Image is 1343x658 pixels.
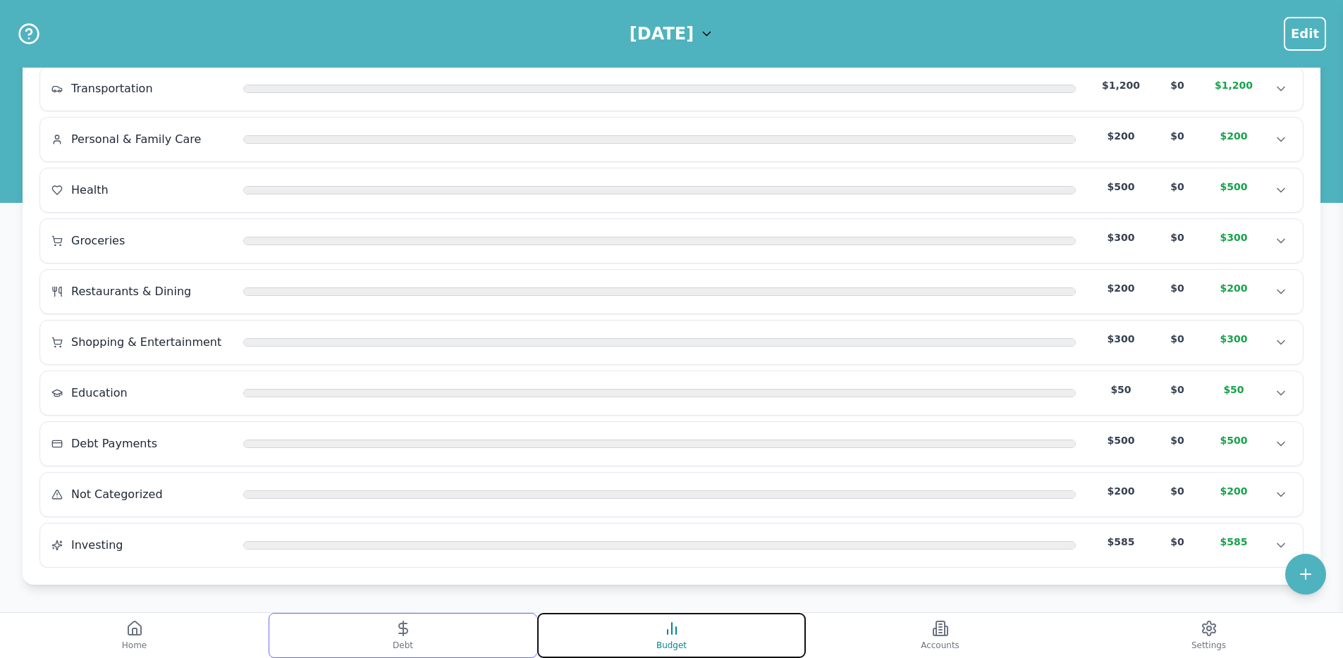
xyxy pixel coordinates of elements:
span: Settings [1191,640,1226,651]
button: Show transactions [1270,332,1292,353]
div: $1,200 [1093,78,1149,92]
div: $200 [1206,484,1262,498]
div: $200 [1093,281,1149,295]
div: $0 [1149,433,1206,447]
span: Home [122,640,147,651]
button: Menu [1284,17,1326,51]
button: Show transactions [1270,383,1292,404]
div: $50 [1206,383,1262,397]
div: $585 [1093,535,1149,549]
span: Investing [71,537,123,554]
div: $300 [1206,230,1262,244]
span: Transportation [71,80,153,97]
div: $500 [1093,433,1149,447]
span: Not Categorized [71,486,163,503]
div: $0 [1149,230,1206,244]
div: $200 [1093,129,1149,143]
div: $0 [1149,180,1206,194]
span: Restaurants & Dining [71,283,191,300]
span: Accounts [921,640,959,651]
div: $300 [1093,230,1149,244]
span: Health [71,182,109,199]
button: Show transactions [1270,535,1292,556]
div: $1,200 [1206,78,1262,92]
div: $300 [1093,332,1149,346]
div: $50 [1093,383,1149,397]
button: Show transactions [1270,129,1292,150]
span: Debt [393,640,413,651]
div: $200 [1093,484,1149,498]
button: Show transactions [1270,180,1292,201]
span: Shopping & Entertainment [71,334,221,351]
div: $0 [1149,129,1206,143]
span: Debt Payments [71,435,157,452]
div: $300 [1206,332,1262,346]
div: $0 [1149,383,1206,397]
div: $0 [1149,78,1206,92]
div: $0 [1149,484,1206,498]
button: Budget [537,613,806,658]
button: Show transactions [1270,484,1292,505]
span: Personal & Family Care [71,131,201,148]
div: $500 [1206,180,1262,194]
span: Education [71,385,128,402]
div: $0 [1149,332,1206,346]
span: Edit [1291,24,1319,44]
div: $500 [1206,433,1262,447]
button: Help [17,22,41,46]
button: Show transactions [1270,281,1292,302]
button: Settings [1074,613,1343,658]
button: Debt [269,613,537,658]
button: Show transactions [1270,230,1292,252]
span: Budget [656,640,687,651]
h1: [DATE] [630,23,694,45]
span: Groceries [71,232,125,249]
div: $200 [1206,129,1262,143]
div: $0 [1149,281,1206,295]
div: $500 [1093,180,1149,194]
button: Accounts [806,613,1074,658]
div: $200 [1206,281,1262,295]
button: Show transactions [1270,78,1292,99]
button: Show transactions [1270,433,1292,454]
div: $0 [1149,535,1206,549]
div: $585 [1206,535,1262,549]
